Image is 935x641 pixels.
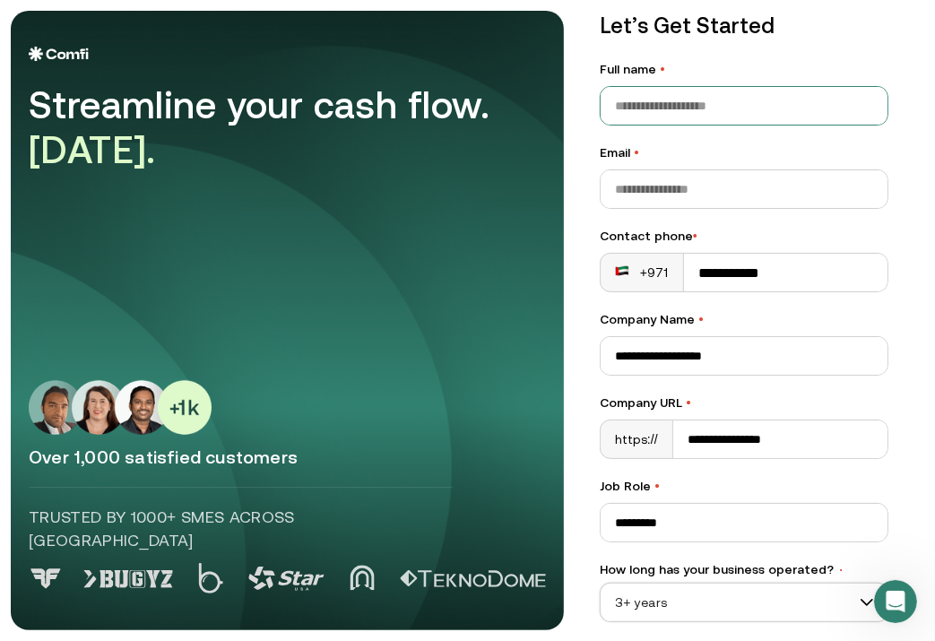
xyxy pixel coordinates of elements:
[600,227,888,246] div: Contact phone
[600,60,888,79] label: Full name
[350,565,375,591] img: Logo 4
[660,62,665,76] span: •
[837,564,844,576] span: •
[601,420,673,458] div: https://
[600,394,888,412] label: Company URL
[248,567,325,591] img: Logo 3
[615,264,669,282] div: +971
[634,145,639,160] span: •
[698,312,704,326] span: •
[600,560,888,579] label: How long has your business operated?
[600,143,888,162] label: Email
[600,477,888,496] label: Job Role
[601,589,887,616] span: 3+ years
[83,570,173,588] img: Logo 1
[600,310,888,329] label: Company Name
[29,47,89,61] img: Logo
[693,229,697,243] span: •
[29,506,453,552] p: Trusted by 1000+ SMEs across [GEOGRAPHIC_DATA]
[29,568,63,589] img: Logo 0
[874,580,917,623] iframe: Intercom live chat
[29,82,531,173] div: Streamline your cash flow.
[29,446,546,469] p: Over 1,000 satisfied customers
[654,479,660,493] span: •
[29,128,156,171] span: [DATE].
[400,570,546,588] img: Logo 5
[600,10,888,42] p: Let’s Get Started
[686,395,691,410] span: •
[198,563,223,593] img: Logo 2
